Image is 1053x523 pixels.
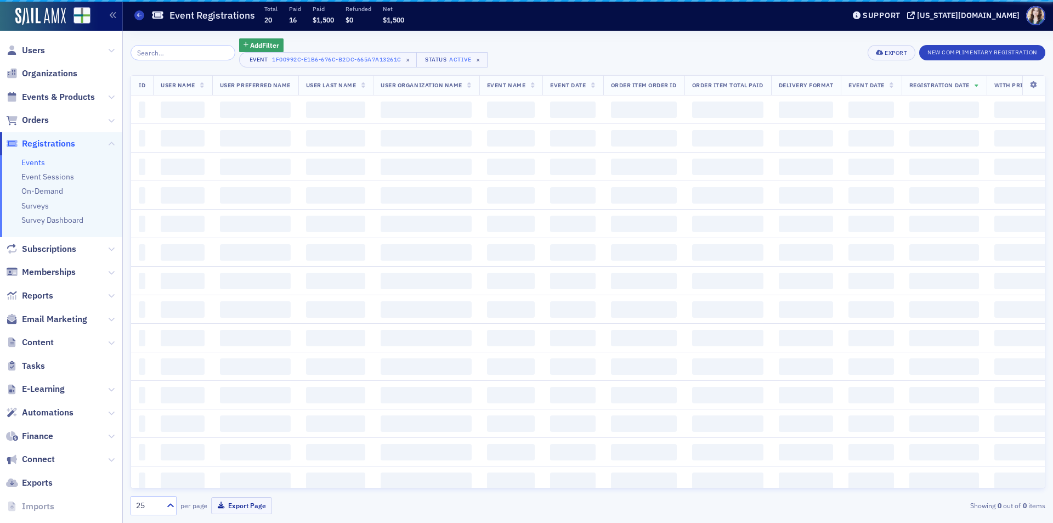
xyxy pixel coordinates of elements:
[487,301,535,318] span: ‌
[692,387,763,403] span: ‌
[611,358,677,375] span: ‌
[381,130,472,147] span: ‌
[487,244,535,261] span: ‌
[139,301,145,318] span: ‌
[381,102,472,118] span: ‌
[403,55,413,65] span: ×
[383,5,404,13] p: Net
[161,102,205,118] span: ‌
[779,387,834,403] span: ‌
[611,415,677,432] span: ‌
[139,159,145,175] span: ‌
[22,138,75,150] span: Registrations
[550,159,595,175] span: ‌
[22,68,77,80] span: Organizations
[487,187,535,204] span: ‌
[909,415,979,432] span: ‌
[22,266,76,278] span: Memberships
[487,330,535,346] span: ‌
[909,216,979,232] span: ‌
[136,500,160,511] div: 25
[779,358,834,375] span: ‌
[909,244,979,261] span: ‌
[611,81,677,89] span: Order Item Order ID
[313,5,334,13] p: Paid
[692,159,763,175] span: ‌
[22,453,55,465] span: Connect
[487,415,535,432] span: ‌
[161,387,205,403] span: ‌
[909,330,979,346] span: ‌
[306,187,365,204] span: ‌
[909,273,979,289] span: ‌
[161,415,205,432] span: ‌
[848,301,893,318] span: ‌
[22,430,53,442] span: Finance
[313,15,334,24] span: $1,500
[22,360,45,372] span: Tasks
[487,273,535,289] span: ‌
[909,387,979,403] span: ‌
[381,473,472,489] span: ‌
[611,130,677,147] span: ‌
[22,243,76,255] span: Subscriptions
[848,444,893,460] span: ‌
[272,54,401,65] div: 1f00992c-e1b6-676c-b2dc-665a7a13261c
[848,216,893,232] span: ‌
[161,330,205,346] span: ‌
[6,290,53,302] a: Reports
[487,102,535,118] span: ‌
[550,415,595,432] span: ‌
[692,330,763,346] span: ‌
[1021,500,1028,510] strong: 0
[487,216,535,232] span: ‌
[487,130,535,147] span: ‌
[139,444,145,460] span: ‌
[909,358,979,375] span: ‌
[995,500,1003,510] strong: 0
[66,7,90,26] a: View Homepage
[6,114,49,126] a: Orders
[139,102,145,118] span: ‌
[848,473,893,489] span: ‌
[220,81,291,89] span: User Preferred Name
[779,102,834,118] span: ‌
[909,81,970,89] span: Registration Date
[139,244,145,261] span: ‌
[381,216,472,232] span: ‌
[306,273,365,289] span: ‌
[909,301,979,318] span: ‌
[139,415,145,432] span: ‌
[139,187,145,204] span: ‌
[306,244,365,261] span: ‌
[550,444,595,460] span: ‌
[220,273,291,289] span: ‌
[692,301,763,318] span: ‌
[909,130,979,147] span: ‌
[6,266,76,278] a: Memberships
[909,159,979,175] span: ‌
[1026,6,1045,25] span: Profile
[161,273,205,289] span: ‌
[611,102,677,118] span: ‌
[220,216,291,232] span: ‌
[220,415,291,432] span: ‌
[161,81,195,89] span: User Name
[487,159,535,175] span: ‌
[692,130,763,147] span: ‌
[289,5,301,13] p: Paid
[161,301,205,318] span: ‌
[6,44,45,57] a: Users
[22,407,73,419] span: Automations
[6,477,53,489] a: Exports
[22,383,65,395] span: E-Learning
[381,387,472,403] span: ‌
[220,301,291,318] span: ‌
[264,15,272,24] span: 20
[692,415,763,432] span: ‌
[848,387,893,403] span: ‌
[15,8,66,25] a: SailAMX
[21,172,74,182] a: Event Sessions
[611,301,677,318] span: ‌
[487,387,535,403] span: ‌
